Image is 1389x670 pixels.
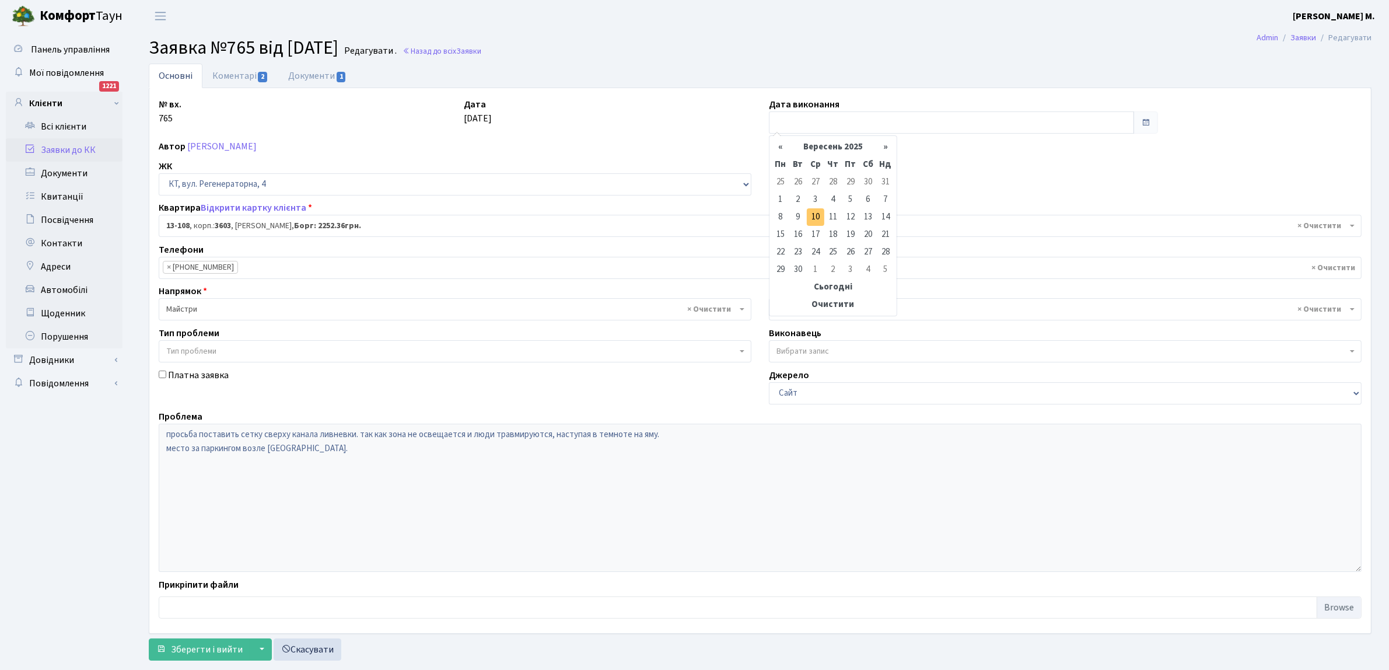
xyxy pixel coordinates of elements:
[824,191,842,208] td: 4
[159,97,181,111] label: № вх.
[789,226,807,243] td: 16
[6,348,123,372] a: Довідники
[159,578,239,592] label: Прикріпити файли
[149,34,338,61] span: Заявка №765 від [DATE]
[859,261,877,278] td: 4
[337,72,346,82] span: 1
[769,298,1362,320] span: Шурубалко В.И.
[215,220,231,232] b: 3603
[6,302,123,325] a: Щоденник
[687,303,731,315] span: Видалити всі елементи
[807,156,824,173] th: Ср
[807,261,824,278] td: 1
[167,261,171,273] span: ×
[789,261,807,278] td: 30
[1257,32,1278,44] a: Admin
[1297,220,1341,232] span: Видалити всі елементи
[6,255,123,278] a: Адреси
[166,220,190,232] b: 13-108
[159,410,202,424] label: Проблема
[1297,303,1341,315] span: Видалити всі елементи
[807,243,824,261] td: 24
[6,325,123,348] a: Порушення
[772,156,789,173] th: Пн
[6,372,123,395] a: Повідомлення
[772,138,789,156] th: «
[6,185,123,208] a: Квитанції
[1293,10,1375,23] b: [PERSON_NAME] М.
[842,208,859,226] td: 12
[859,173,877,191] td: 30
[842,156,859,173] th: Пт
[99,81,119,92] div: 1221
[1239,26,1389,50] nav: breadcrumb
[159,284,207,298] label: Напрямок
[859,156,877,173] th: Сб
[202,64,278,88] a: Коментарі
[166,303,737,315] span: Майстри
[166,220,1347,232] span: <b>13-108</b>, корп.: <b>3603</b>, Маркова Альбіна Володимирівна, <b>Борг: 2252.36грн.</b>
[159,243,204,257] label: Телефони
[769,97,839,111] label: Дата виконання
[772,173,789,191] td: 25
[168,368,229,382] label: Платна заявка
[12,5,35,28] img: logo.png
[159,139,186,153] label: Автор
[149,638,250,661] button: Зберегти і вийти
[149,64,202,88] a: Основні
[403,46,481,57] a: Назад до всіхЗаявки
[29,67,104,79] span: Мої повідомлення
[6,38,123,61] a: Панель управління
[40,6,96,25] b: Комфорт
[772,191,789,208] td: 1
[772,278,894,296] th: Сьогодні
[859,208,877,226] td: 13
[772,208,789,226] td: 8
[842,226,859,243] td: 19
[6,232,123,255] a: Контакти
[187,140,257,153] a: [PERSON_NAME]
[166,346,216,357] span: Тип проблеми
[807,208,824,226] td: 10
[1316,32,1371,44] li: Редагувати
[824,261,842,278] td: 2
[6,278,123,302] a: Автомобілі
[877,156,894,173] th: Нд
[464,97,486,111] label: Дата
[824,173,842,191] td: 28
[6,61,123,85] a: Мої повідомлення1221
[278,64,356,88] a: Документи
[824,208,842,226] td: 11
[859,243,877,261] td: 27
[859,191,877,208] td: 6
[1293,9,1375,23] a: [PERSON_NAME] М.
[6,138,123,162] a: Заявки до КК
[31,43,110,56] span: Панель управління
[769,368,809,382] label: Джерело
[159,201,312,215] label: Квартира
[1311,262,1355,274] span: Видалити всі елементи
[776,303,1347,315] span: Шурубалко В.И.
[6,92,123,115] a: Клієнти
[159,326,219,340] label: Тип проблеми
[776,346,829,357] span: Вибрати запис
[772,261,789,278] td: 29
[1290,32,1316,44] a: Заявки
[877,191,894,208] td: 7
[772,296,894,313] th: Очистити
[772,243,789,261] td: 22
[842,261,859,278] td: 3
[6,208,123,232] a: Посвідчення
[877,226,894,243] td: 21
[159,159,172,173] label: ЖК
[859,226,877,243] td: 20
[789,138,877,156] th: Вересень 2025
[456,46,481,57] span: Заявки
[159,215,1362,237] span: <b>13-108</b>, корп.: <b>3603</b>, Маркова Альбіна Володимирівна, <b>Борг: 2252.36грн.</b>
[159,424,1362,572] textarea: просьба поставить сетку сверху канала ливневки. так как зона не освещается и люди травмируются, н...
[201,201,306,214] a: Відкрити картку клієнта
[769,326,821,340] label: Виконавець
[159,298,751,320] span: Майстри
[877,138,894,156] th: »
[150,97,455,134] div: 765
